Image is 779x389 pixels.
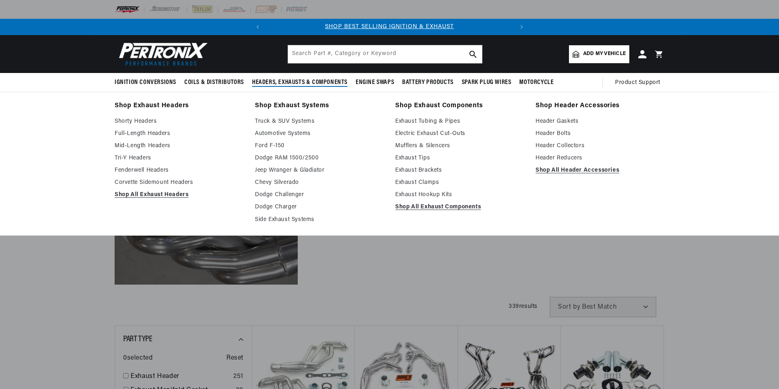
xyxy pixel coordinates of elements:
a: Corvette Sidemount Headers [115,178,243,188]
a: Shop All Exhaust Components [395,202,524,212]
div: 251 [233,371,243,382]
a: Exhaust Header [131,371,230,382]
a: Shop Exhaust Components [395,100,524,112]
input: Search Part #, Category or Keyword [288,45,482,63]
a: Dodge RAM 1500/2500 [255,153,384,163]
summary: Spark Plug Wires [458,73,516,92]
summary: Coils & Distributors [180,73,248,92]
span: Product Support [615,78,660,87]
a: Exhaust Brackets [395,166,524,175]
a: Mufflers & Silencers [395,141,524,151]
button: search button [464,45,482,63]
a: Shop All Header Accessories [536,166,664,175]
div: Announcement [266,22,513,31]
a: Exhaust Tubing & Pipes [395,117,524,126]
span: Engine Swaps [356,78,394,87]
span: Coils & Distributors [184,78,244,87]
a: Header Reducers [536,153,664,163]
span: Sort by [558,304,580,310]
a: Chevy Silverado [255,178,384,188]
img: Pertronix [115,40,208,68]
a: Header Collectors [536,141,664,151]
a: Exhaust Tips [395,153,524,163]
a: Exhaust Hookup Kits [395,190,524,200]
span: 339 results [509,303,538,309]
div: 1 of 2 [266,22,513,31]
a: Exhaust Clamps [395,178,524,188]
a: Header Gaskets [536,117,664,126]
summary: Ignition Conversions [115,73,180,92]
span: Spark Plug Wires [462,78,511,87]
a: Tri-Y Headers [115,153,243,163]
a: Shop Header Accessories [536,100,664,112]
a: Dodge Challenger [255,190,384,200]
a: Shorty Headers [115,117,243,126]
a: Side Exhaust Systems [255,215,384,225]
span: Add my vehicle [583,50,626,58]
span: Reset [226,353,243,364]
a: Fenderwell Headers [115,166,243,175]
summary: Battery Products [398,73,458,92]
a: Mid-Length Headers [115,141,243,151]
a: Add my vehicle [569,45,629,63]
a: Header Bolts [536,129,664,139]
a: Jeep Wranger & Gladiator [255,166,384,175]
summary: Product Support [615,73,664,93]
span: 0 selected [123,353,153,364]
button: Translation missing: en.sections.announcements.next_announcement [513,19,530,35]
summary: Motorcycle [515,73,558,92]
a: Automotive Systems [255,129,384,139]
a: Electric Exhaust Cut-Outs [395,129,524,139]
a: Shop Exhaust Headers [115,100,243,112]
a: Dodge Charger [255,202,384,212]
a: Ford F-150 [255,141,384,151]
summary: Headers, Exhausts & Components [248,73,352,92]
span: Headers, Exhausts & Components [252,78,347,87]
select: Sort by [550,297,656,317]
a: Full-Length Headers [115,129,243,139]
a: Truck & SUV Systems [255,117,384,126]
span: Ignition Conversions [115,78,176,87]
span: Motorcycle [519,78,553,87]
summary: Engine Swaps [352,73,398,92]
slideshow-component: Translation missing: en.sections.announcements.announcement_bar [94,19,685,35]
a: Shop All Exhaust Headers [115,190,243,200]
span: Battery Products [402,78,454,87]
span: Part Type [123,335,152,343]
a: SHOP BEST SELLING IGNITION & EXHAUST [325,24,454,30]
a: Shop Exhaust Systems [255,100,384,112]
button: Translation missing: en.sections.announcements.previous_announcement [250,19,266,35]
